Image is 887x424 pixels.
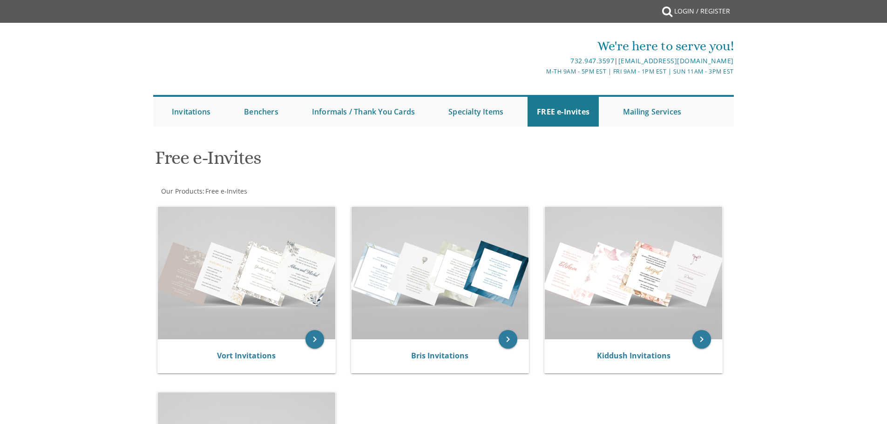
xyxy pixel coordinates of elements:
[570,56,614,65] a: 732.947.3597
[235,97,288,127] a: Benchers
[303,97,424,127] a: Informals / Thank You Cards
[439,97,513,127] a: Specialty Items
[692,330,711,349] a: keyboard_arrow_right
[614,97,691,127] a: Mailing Services
[163,97,220,127] a: Invitations
[158,207,335,339] img: Vort Invitations
[204,187,247,195] a: Free e-Invites
[545,207,722,339] img: Kiddush Invitations
[352,207,529,339] img: Bris Invitations
[347,55,734,67] div: |
[597,350,670,361] a: Kiddush Invitations
[618,56,734,65] a: [EMAIL_ADDRESS][DOMAIN_NAME]
[153,187,444,196] div: :
[160,187,203,195] a: Our Products
[155,148,535,175] h1: Free e-Invites
[205,187,247,195] span: Free e-Invites
[528,97,599,127] a: FREE e-Invites
[347,67,734,76] div: M-Th 9am - 5pm EST | Fri 9am - 1pm EST | Sun 11am - 3pm EST
[411,350,468,361] a: Bris Invitations
[217,350,276,361] a: Vort Invitations
[347,37,734,55] div: We're here to serve you!
[305,330,324,349] a: keyboard_arrow_right
[499,330,517,349] a: keyboard_arrow_right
